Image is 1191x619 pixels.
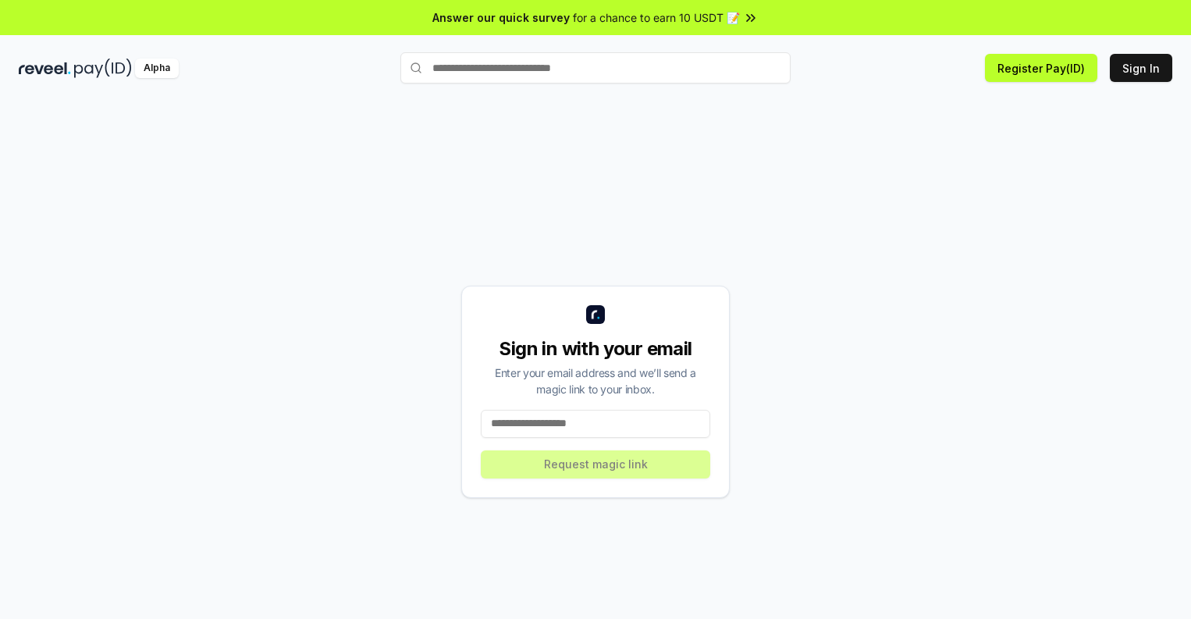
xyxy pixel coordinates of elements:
button: Register Pay(ID) [985,54,1097,82]
span: Answer our quick survey [432,9,570,26]
img: reveel_dark [19,59,71,78]
button: Sign In [1110,54,1172,82]
div: Enter your email address and we’ll send a magic link to your inbox. [481,365,710,397]
img: pay_id [74,59,132,78]
div: Alpha [135,59,179,78]
div: Sign in with your email [481,336,710,361]
span: for a chance to earn 10 USDT 📝 [573,9,740,26]
img: logo_small [586,305,605,324]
